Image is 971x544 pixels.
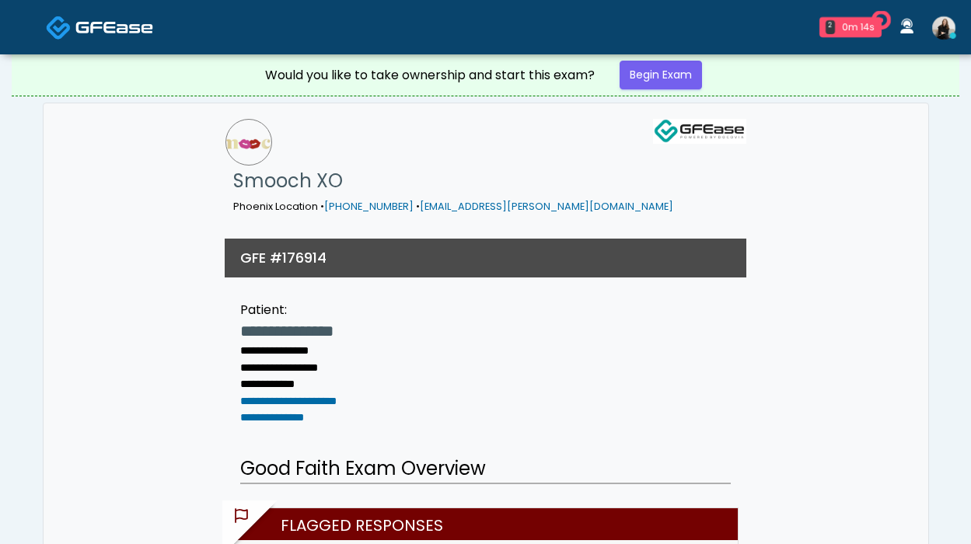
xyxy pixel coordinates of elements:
[320,200,324,213] span: •
[233,200,673,213] small: Phoenix Location
[240,248,327,267] h3: GFE #176914
[240,455,731,484] h2: Good Faith Exam Overview
[240,301,337,319] div: Patient:
[46,2,153,52] a: Docovia
[620,61,702,89] a: Begin Exam
[841,20,875,34] div: 0m 14s
[46,15,72,40] img: Docovia
[242,508,738,540] h2: Flagged Responses
[420,200,673,213] a: [EMAIL_ADDRESS][PERSON_NAME][DOMAIN_NAME]
[416,200,420,213] span: •
[265,66,595,85] div: Would you like to take ownership and start this exam?
[75,19,153,35] img: Docovia
[233,166,673,197] h1: Smooch XO
[324,200,414,213] a: [PHONE_NUMBER]
[810,11,891,44] a: 2 0m 14s
[932,16,955,40] img: Sydney Lundberg
[826,20,835,34] div: 2
[225,119,272,166] img: Smooch XO
[653,119,746,144] img: GFEase Logo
